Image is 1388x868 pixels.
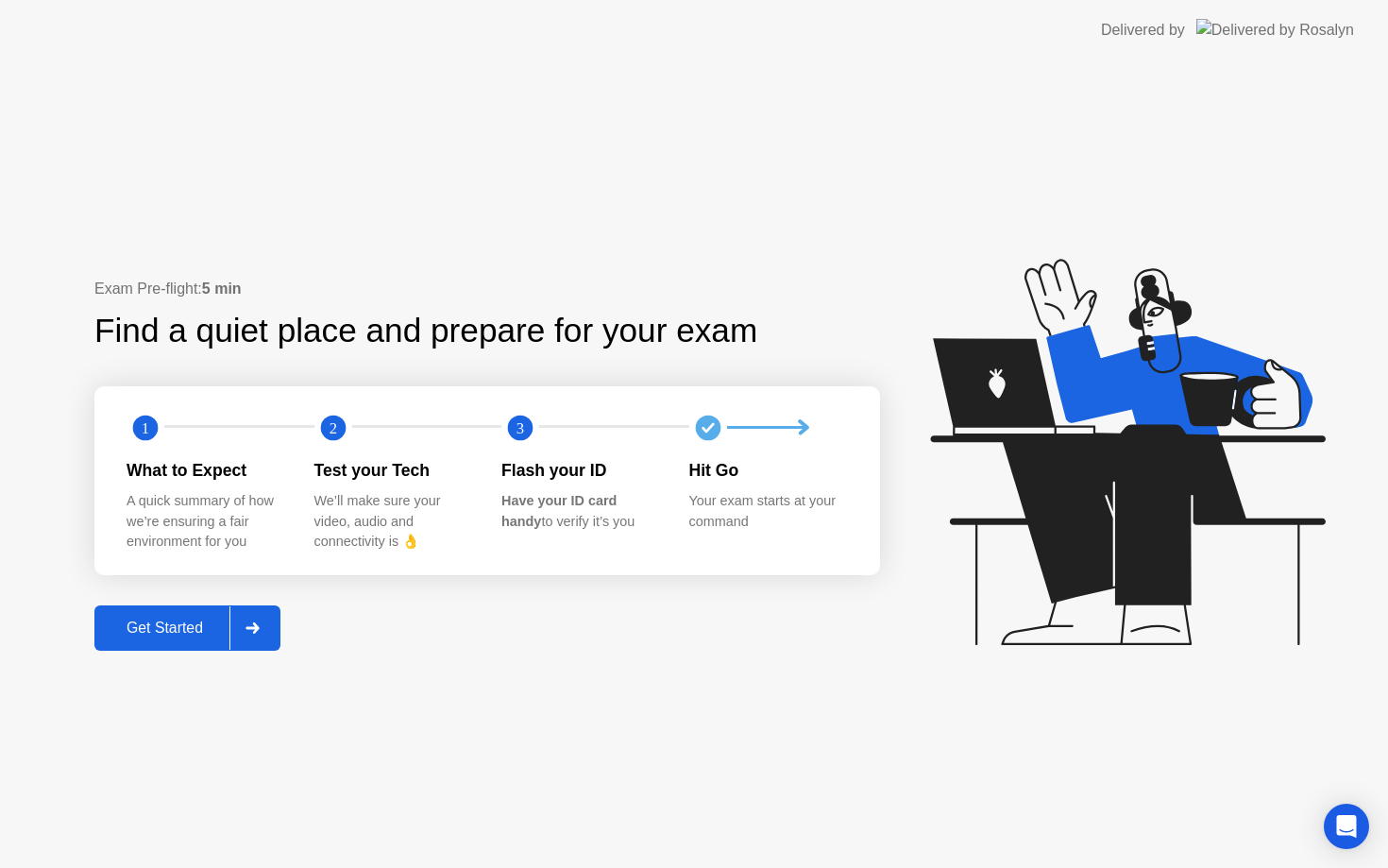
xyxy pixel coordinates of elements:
[1196,19,1354,41] img: Delivered by Rosalyn
[94,278,880,300] div: Exam Pre-flight:
[689,491,847,532] div: Your exam starts at your command
[100,620,229,637] div: Get Started
[314,458,472,483] div: Test your Tech
[142,418,149,436] text: 1
[689,458,847,483] div: Hit Go
[314,491,472,553] div: We’ll make sure your video, audio and connectivity is 👌
[516,418,524,436] text: 3
[1101,19,1185,42] div: Delivered by
[127,491,284,553] div: A quick summary of how we’re ensuring a fair environment for you
[501,491,659,532] div: to verify it’s you
[329,418,336,436] text: 2
[501,458,659,483] div: Flash your ID
[1324,804,1369,849] div: Open Intercom Messenger
[94,605,280,651] button: Get Started
[94,306,760,356] div: Find a quiet place and prepare for your exam
[127,458,284,483] div: What to Expect
[202,281,242,297] b: 5 min
[501,493,617,529] b: Have your ID card handy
